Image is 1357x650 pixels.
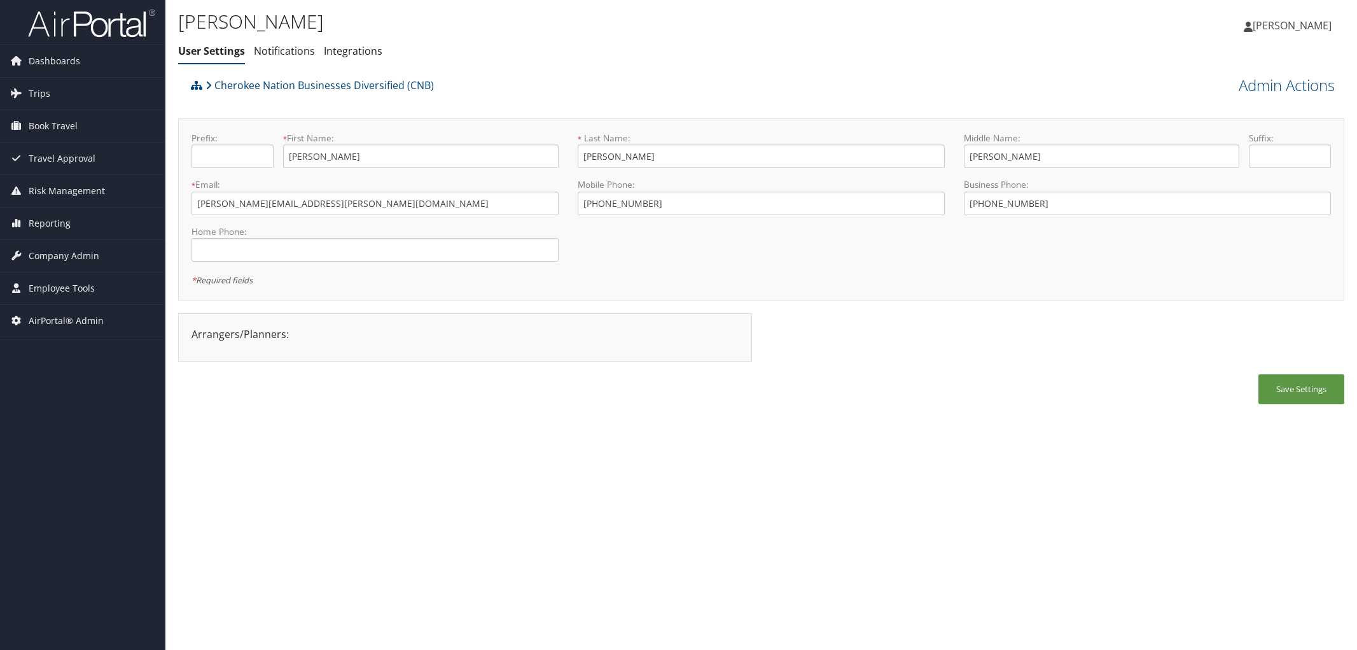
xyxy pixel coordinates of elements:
a: User Settings [178,44,245,58]
span: [PERSON_NAME] [1253,18,1332,32]
label: Home Phone: [191,225,559,238]
label: Suffix: [1249,132,1331,145]
label: First Name: [283,132,559,145]
span: Risk Management [29,175,105,207]
a: Cherokee Nation Businesses Diversified (CNB) [205,73,434,98]
img: airportal-logo.png [28,8,155,38]
label: Business Phone: [964,178,1331,191]
span: AirPortal® Admin [29,305,104,337]
span: Dashboards [29,45,80,77]
span: Reporting [29,208,71,239]
label: Prefix: [191,132,274,145]
span: Travel Approval [29,143,95,174]
a: Integrations [324,44,382,58]
label: Email: [191,178,559,191]
div: Arrangers/Planners: [182,327,748,342]
span: Employee Tools [29,272,95,304]
span: Trips [29,78,50,110]
label: Last Name: [578,132,945,145]
a: [PERSON_NAME] [1244,6,1344,45]
h1: [PERSON_NAME] [178,8,956,35]
button: Save Settings [1258,374,1344,404]
label: Middle Name: [964,132,1239,145]
span: Book Travel [29,110,78,142]
a: Admin Actions [1239,74,1335,96]
a: Notifications [254,44,315,58]
em: Required fields [191,274,253,286]
span: Company Admin [29,240,99,272]
label: Mobile Phone: [578,178,945,191]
